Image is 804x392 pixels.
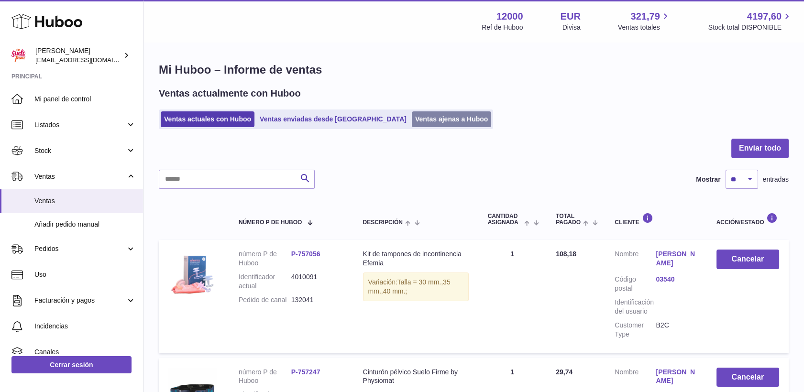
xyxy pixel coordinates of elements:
a: 321,79 Ventas totales [618,10,671,32]
span: Ventas [34,196,136,206]
span: Pedidos [34,244,126,253]
button: Enviar todo [731,139,789,158]
div: [PERSON_NAME] [35,46,121,65]
td: 1 [478,240,547,353]
h1: Mi Huboo – Informe de ventas [159,62,789,77]
a: Ventas actuales con Huboo [161,111,254,127]
a: Ventas enviadas desde [GEOGRAPHIC_DATA] [256,111,410,127]
span: Ventas totales [618,23,671,32]
button: Cancelar [716,250,779,269]
strong: 12000 [496,10,523,23]
div: Ref de Huboo [482,23,523,32]
span: Stock [34,146,126,155]
span: Añadir pedido manual [34,220,136,229]
dt: Nombre [615,368,656,388]
span: Stock total DISPONIBLE [708,23,793,32]
span: 29,74 [556,368,573,376]
dt: Nombre [615,250,656,270]
dd: 4010091 [291,272,344,291]
span: Ventas [34,172,126,181]
dt: Código postal [615,275,656,293]
h2: Ventas actualmente con Huboo [159,87,301,100]
dt: Identificación del usuario [615,298,656,316]
div: Cliente [615,213,697,226]
a: Ventas ajenas a Huboo [412,111,492,127]
dt: número P de Huboo [239,368,291,386]
div: Divisa [562,23,581,32]
a: 4197,60 Stock total DISPONIBLE [708,10,793,32]
span: Incidencias [34,322,136,331]
a: [PERSON_NAME] [656,250,697,268]
span: Descripción [363,219,403,226]
a: [PERSON_NAME] [656,368,697,386]
span: Cantidad ASIGNADA [488,213,522,226]
span: Canales [34,348,136,357]
div: Variación: [363,272,469,301]
span: [EMAIL_ADDRESS][DOMAIN_NAME] [35,56,141,64]
span: entradas [763,175,789,184]
div: Kit de tampones de incontinencia Efemia [363,250,469,268]
span: 108,18 [556,250,576,258]
span: Facturación y pagos [34,296,126,305]
dt: número P de Huboo [239,250,291,268]
dt: Customer Type [615,321,656,339]
dd: B2C [656,321,697,339]
dd: 132041 [291,295,344,305]
span: Total pagado [556,213,581,226]
span: número P de Huboo [239,219,302,226]
dt: Identificador actual [239,272,291,291]
span: Mi panel de control [34,95,136,104]
a: P-757247 [291,368,320,376]
div: Cinturón pélvico Suelo Firme by Physiomat [363,368,469,386]
span: 321,79 [631,10,660,23]
span: Talla = 30 mm.,35 mm.,40 mm.; [368,278,451,295]
label: Mostrar [696,175,720,184]
img: Efemia-kit-3-tamanos-tampon-incontinencia-urinaria-paraguas-vaginal.jpg [168,250,216,297]
span: Listados [34,120,126,130]
span: 4197,60 [747,10,782,23]
div: Acción/Estado [716,213,779,226]
a: Cerrar sesión [11,356,132,373]
strong: EUR [561,10,581,23]
a: 03540 [656,275,697,284]
a: P-757056 [291,250,320,258]
button: Cancelar [716,368,779,387]
span: Uso [34,270,136,279]
img: mar@ensuelofirme.com [11,48,26,63]
dt: Pedido de canal [239,295,291,305]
